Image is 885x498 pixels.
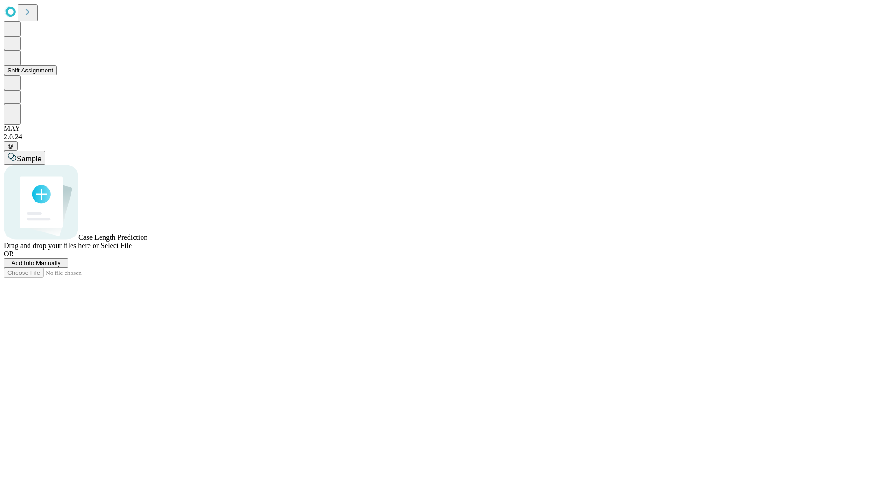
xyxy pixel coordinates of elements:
[78,233,147,241] span: Case Length Prediction
[4,242,99,249] span: Drag and drop your files here or
[4,133,881,141] div: 2.0.241
[4,141,18,151] button: @
[4,125,881,133] div: MAY
[7,142,14,149] span: @
[4,65,57,75] button: Shift Assignment
[12,260,61,267] span: Add Info Manually
[100,242,132,249] span: Select File
[4,151,45,165] button: Sample
[17,155,41,163] span: Sample
[4,258,68,268] button: Add Info Manually
[4,250,14,258] span: OR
